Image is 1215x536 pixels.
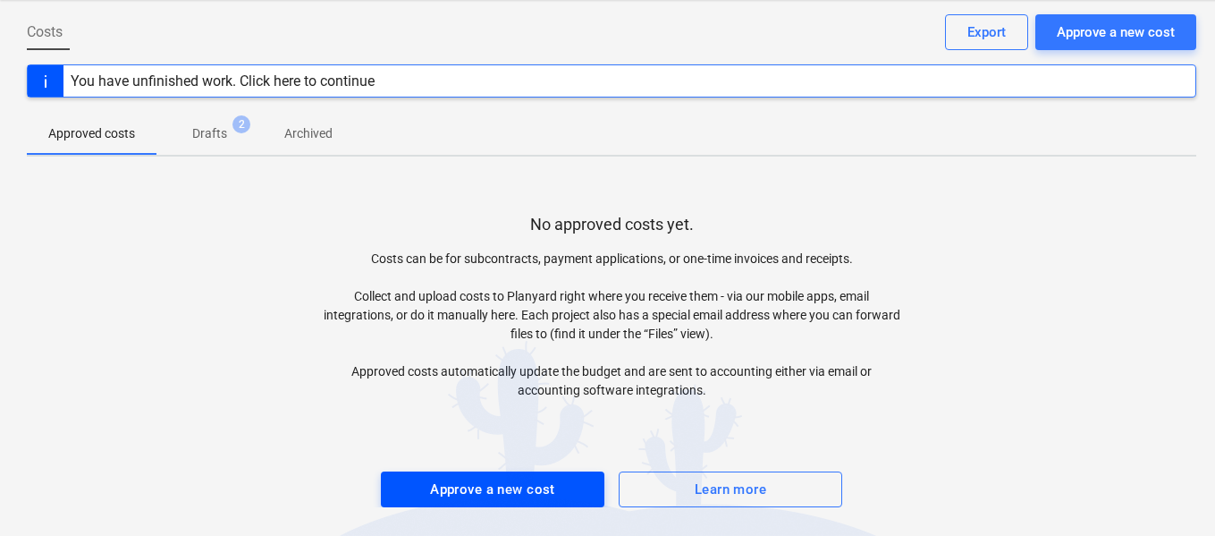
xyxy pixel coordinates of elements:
[1126,450,1215,536] iframe: Chat Widget
[284,124,333,143] p: Archived
[232,115,250,133] span: 2
[48,124,135,143] p: Approved costs
[71,72,375,89] div: You have unfinished work. Click here to continue
[530,214,694,235] p: No approved costs yet.
[1057,21,1175,44] div: Approve a new cost
[27,21,63,43] span: Costs
[967,21,1006,44] div: Export
[1035,14,1196,50] button: Approve a new cost
[319,250,904,400] p: Costs can be for subcontracts, payment applications, or one-time invoices and receipts. Collect a...
[381,472,604,507] button: Approve a new cost
[695,478,766,501] div: Learn more
[192,124,227,143] p: Drafts
[945,14,1028,50] button: Export
[1126,450,1215,536] div: Widget de chat
[430,478,555,501] div: Approve a new cost
[619,472,842,507] button: Learn more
